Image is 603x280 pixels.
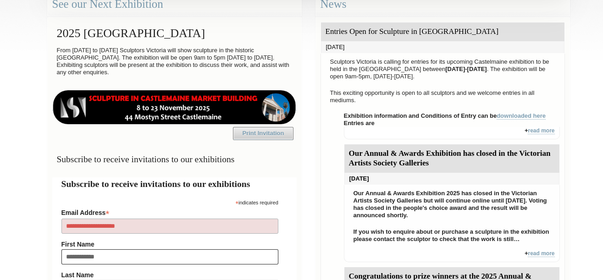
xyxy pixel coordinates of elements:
[61,198,278,206] div: indicates required
[445,66,487,72] strong: [DATE]-[DATE]
[61,177,288,191] h2: Subscribe to receive invitations to our exhibitions
[52,150,297,168] h3: Subscribe to receive invitations to our exhibitions
[61,271,278,279] label: Last Name
[321,22,564,41] div: Entries Open for Sculpture in [GEOGRAPHIC_DATA]
[528,250,554,257] a: read more
[61,206,278,217] label: Email Address
[52,22,297,44] h2: 2025 [GEOGRAPHIC_DATA]
[349,226,555,245] p: If you wish to enquire about or purchase a sculpture in the exhibition please contact the sculpto...
[61,241,278,248] label: First Name
[321,41,564,53] div: [DATE]
[528,127,554,134] a: read more
[344,250,560,262] div: +
[233,127,293,140] a: Print Invitation
[344,173,559,185] div: [DATE]
[326,87,560,106] p: This exciting opportunity is open to all sculptors and we welcome entries in all mediums.
[344,144,559,173] div: Our Annual & Awards Exhibition has closed in the Victorian Artists Society Galleries
[52,44,297,78] p: From [DATE] to [DATE] Sculptors Victoria will show sculpture in the historic [GEOGRAPHIC_DATA]. T...
[52,90,297,124] img: castlemaine-ldrbd25v2.png
[349,187,555,221] p: Our Annual & Awards Exhibition 2025 has closed in the Victorian Artists Society Galleries but wil...
[497,112,546,120] a: downloaded here
[326,56,560,82] p: Sculptors Victoria is calling for entries for its upcoming Castelmaine exhibition to be held in t...
[344,112,546,120] strong: Exhibition information and Conditions of Entry can be
[344,127,560,139] div: +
